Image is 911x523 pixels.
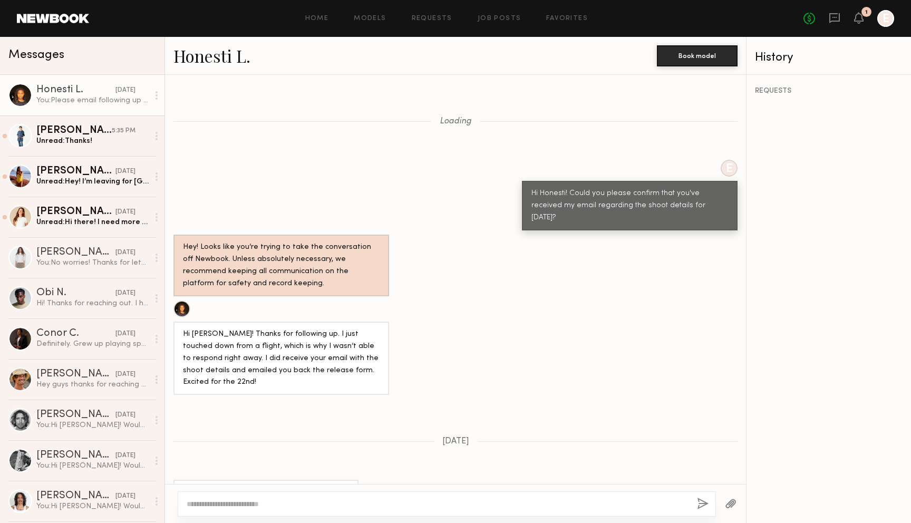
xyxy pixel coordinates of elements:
div: Hi [PERSON_NAME]! Thanks for following up. I just touched down from a flight, which is why I wasn... [183,328,380,389]
div: 5:35 PM [112,126,135,136]
a: Honesti L. [173,44,250,67]
div: Definitely. Grew up playing sports and still play. Won’t be an issue! [36,339,149,349]
div: Hi! Thanks for reaching out. I honestly would have loved to. But the distance with no travel expe... [36,298,149,308]
div: [DATE] [115,451,135,461]
span: Messages [8,49,64,61]
div: Unread: Hi there! I need more information to confirm. Where is this located? And what is the rate? [36,217,149,227]
div: [PERSON_NAME] [36,369,115,380]
div: [DATE] [115,167,135,177]
div: [PERSON_NAME] [36,125,112,136]
div: You: Hi [PERSON_NAME]! Would you be interested in shooting with us at Nomad? We make phone cases,... [36,420,149,430]
div: REQUESTS [755,88,903,95]
div: [DATE] [115,207,135,217]
div: History [755,52,903,64]
div: Obi N. [36,288,115,298]
div: [PERSON_NAME] [36,207,115,217]
div: [DATE] [115,248,135,258]
div: Hi Honesti! Could you please confirm that you've received my email regarding the shoot details fo... [531,188,728,224]
div: [PERSON_NAME] [36,166,115,177]
div: Unread: Thanks! [36,136,149,146]
div: 1 [865,9,868,15]
div: [PERSON_NAME] [36,491,115,501]
div: [DATE] [115,410,135,420]
a: Models [354,15,386,22]
div: [DATE] [115,288,135,298]
div: [PERSON_NAME] [36,410,115,420]
div: [DATE] [115,85,135,95]
div: [PERSON_NAME] [36,450,115,461]
div: You: No worries! Thanks for letting me know! [36,258,149,268]
div: [DATE] [115,370,135,380]
div: Conor C. [36,328,115,339]
a: Requests [412,15,452,22]
div: Honesti L. [36,85,115,95]
div: Unread: Hey! I’m leaving for [GEOGRAPHIC_DATA] on the 20th and get back on the 28th :) [36,177,149,187]
a: Book model [657,51,738,60]
a: Job Posts [478,15,521,22]
a: Favorites [546,15,588,22]
div: Hey guys thanks for reaching out. I can’t do it for the rate if we could bump it a bit higher I w... [36,380,149,390]
span: Loading [440,117,471,126]
span: [DATE] [442,437,469,446]
button: Book model [657,45,738,66]
div: You: Hi [PERSON_NAME]! Would you be interested in shooting with us at Nomad? We make phone cases,... [36,461,149,471]
a: Home [305,15,329,22]
div: Hey! Looks like you’re trying to take the conversation off Newbook. Unless absolutely necessary, ... [183,241,380,290]
a: E [877,10,894,27]
div: [DATE] [115,491,135,501]
div: You: Hi [PERSON_NAME]! Would you be interested in shooting with us at Nomad? We make phone cases,... [36,501,149,511]
div: You: Please email following up with [PERSON_NAME]. [36,95,149,105]
div: [PERSON_NAME] [36,247,115,258]
div: [DATE] [115,329,135,339]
